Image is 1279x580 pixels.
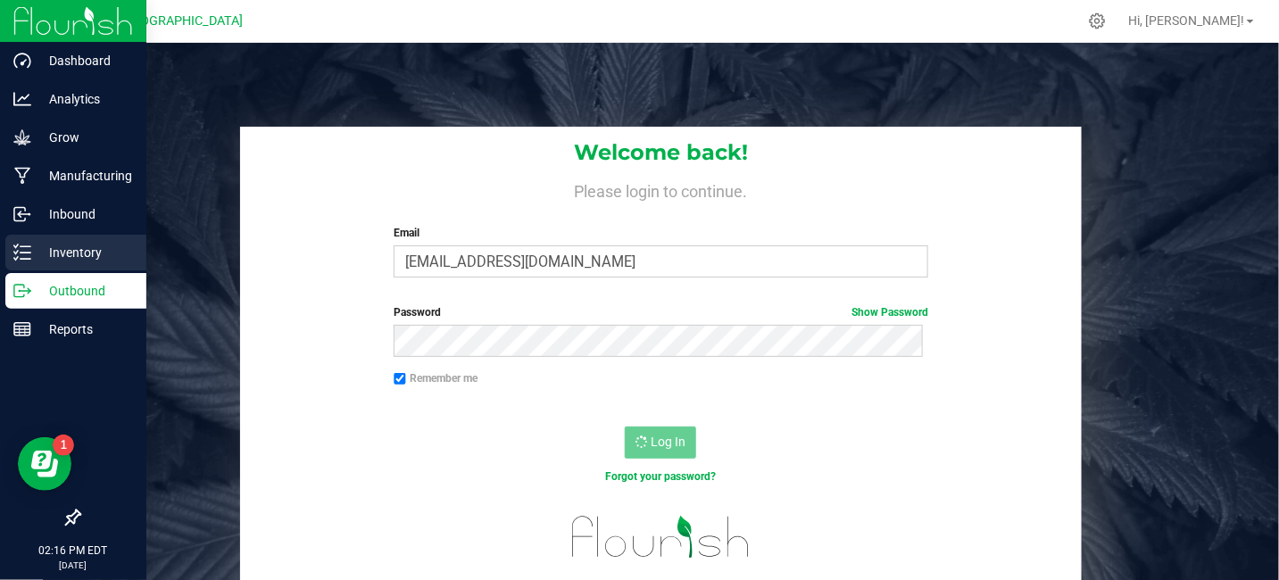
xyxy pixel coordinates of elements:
[394,306,441,319] span: Password
[31,242,138,263] p: Inventory
[31,88,138,110] p: Analytics
[1086,12,1109,29] div: Manage settings
[8,559,138,572] p: [DATE]
[31,127,138,148] p: Grow
[18,437,71,491] iframe: Resource center
[8,543,138,559] p: 02:16 PM EDT
[605,470,716,483] a: Forgot your password?
[394,225,928,241] label: Email
[13,282,31,300] inline-svg: Outbound
[1129,13,1245,28] span: Hi, [PERSON_NAME]!
[13,205,31,223] inline-svg: Inbound
[31,280,138,302] p: Outbound
[31,319,138,340] p: Reports
[13,90,31,108] inline-svg: Analytics
[394,373,406,385] input: Remember me
[121,13,244,29] span: [GEOGRAPHIC_DATA]
[13,52,31,70] inline-svg: Dashboard
[31,50,138,71] p: Dashboard
[13,244,31,261] inline-svg: Inventory
[53,435,74,456] iframe: Resource center unread badge
[31,203,138,225] p: Inbound
[394,370,478,386] label: Remember me
[651,435,685,449] span: Log In
[556,503,767,571] img: flourish_logo.svg
[240,141,1082,164] h1: Welcome back!
[31,165,138,186] p: Manufacturing
[851,306,928,319] a: Show Password
[13,167,31,185] inline-svg: Manufacturing
[13,128,31,146] inline-svg: Grow
[13,320,31,338] inline-svg: Reports
[240,178,1082,200] h4: Please login to continue.
[625,427,696,459] button: Log In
